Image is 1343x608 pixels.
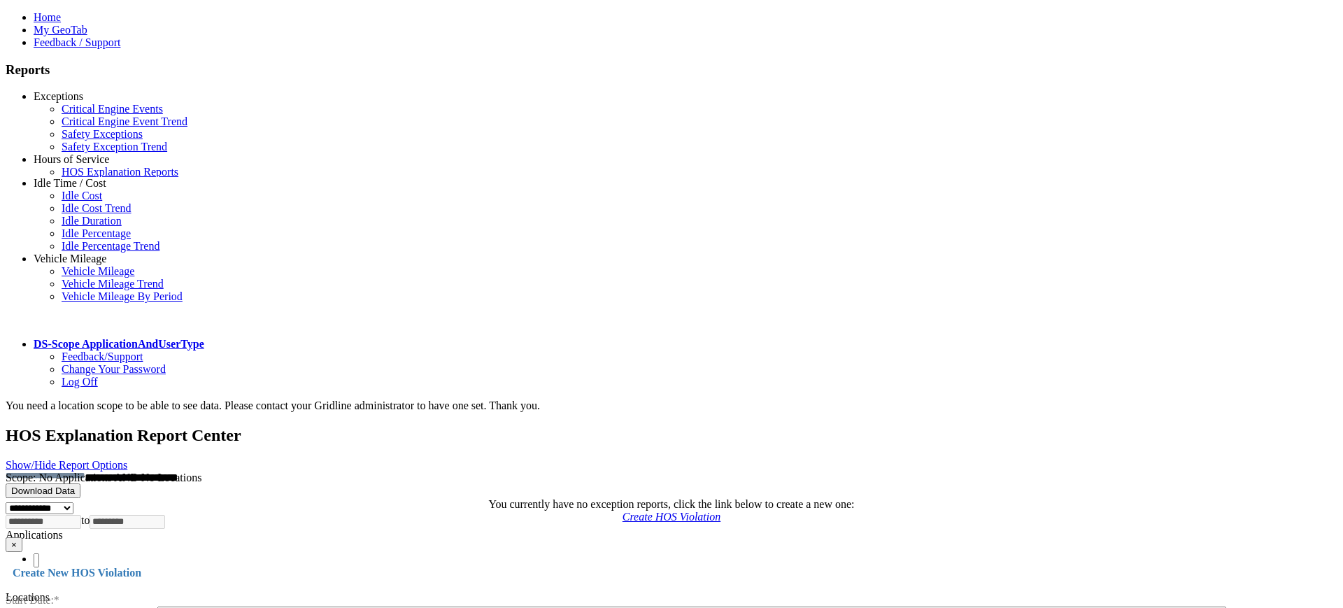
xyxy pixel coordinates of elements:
span: Scope: No Applications AND No Locations [6,472,201,483]
label: Applications [6,529,63,541]
a: My GeoTab [34,24,87,36]
a: Idle Cost Trend [62,202,132,214]
a: Exceptions [34,90,83,102]
a: Idle Percentage Trend [62,240,159,252]
a: Vehicle Mileage [62,265,134,277]
a: Idle Duration [62,215,122,227]
button: × [6,537,22,552]
a: Safety Exceptions [62,128,143,140]
a: Safety Exception Trend [62,141,167,153]
a: Vehicle Mileage Trend [62,278,164,290]
a: Create HOS Violation [623,511,720,523]
label: Start Date:* [6,576,59,606]
span: to [81,514,90,526]
label: Show [6,488,31,500]
a: DS-Scope ApplicationAndUserType [34,338,204,350]
a: Home [34,11,61,23]
h3: Reports [6,62,1337,78]
a: Hours of Service [34,153,109,165]
a: HOS Explanation Reports [62,166,178,178]
a: Vehicle Mileage By Period [62,290,183,302]
a: Idle Percentage [62,227,131,239]
a: Critical Engine Events [62,103,163,115]
button: Download Data [6,483,80,498]
a: Vehicle Mileage [34,253,106,264]
a: Feedback / Support [34,36,120,48]
div: You currently have no exception reports, click the link below to create a new one: [6,498,1337,511]
h2: HOS Explanation Report Center [6,426,1337,445]
a: Feedback/Support [62,351,143,362]
a: Idle Time / Cost [34,177,106,189]
a: Log Off [62,376,98,388]
a: Idle Cost [62,190,102,202]
h4: Create New HOS Violation [6,567,1337,579]
a: Change Your Password [62,363,166,375]
a: Critical Engine Event Trend [62,115,187,127]
a: Show/Hide Report Options [6,459,127,471]
div: You need a location scope to be able to see data. Please contact your Gridline administrator to h... [6,400,1337,412]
